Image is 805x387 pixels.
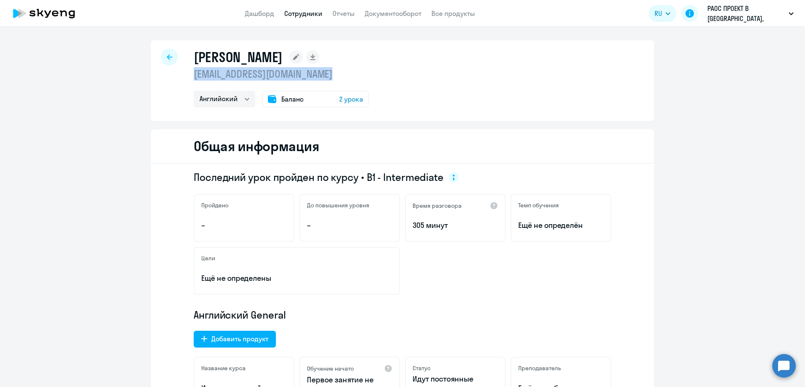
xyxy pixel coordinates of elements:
div: Добавить продукт [211,334,268,344]
span: Ещё не определён [518,220,604,231]
button: Добавить продукт [194,331,276,348]
h5: До повышения уровня [307,201,369,209]
h5: Темп обучения [518,201,559,209]
p: Ещё не определены [201,273,392,284]
button: РАОС ПРОЕКТ В [GEOGRAPHIC_DATA], ПРЕДСТАВИТЕЛЬСТВО АО, #3397 [703,3,798,24]
span: Английский General [194,308,286,322]
p: [EMAIL_ADDRESS][DOMAIN_NAME] [194,67,369,81]
span: RU [654,8,662,18]
a: Все продукты [431,9,475,18]
p: – [201,220,287,231]
a: Документооборот [365,9,421,18]
h5: Время разговора [413,202,462,209]
h1: [PERSON_NAME] [194,49,283,65]
p: 305 минут [413,220,498,231]
p: РАОС ПРОЕКТ В [GEOGRAPHIC_DATA], ПРЕДСТАВИТЕЛЬСТВО АО, #3397 [707,3,785,24]
h5: Название курса [201,364,246,372]
h5: Обучение начато [307,365,354,372]
span: Баланс [281,94,304,104]
h5: Цели [201,254,215,262]
p: – [307,220,392,231]
h2: Общая информация [194,138,319,154]
a: Отчеты [332,9,355,18]
span: Последний урок пройден по курсу • B1 - Intermediate [194,170,444,184]
a: Дашборд [245,9,274,18]
button: RU [649,5,676,22]
h5: Пройдено [201,201,229,209]
h5: Преподаватель [518,364,561,372]
span: 2 урока [339,94,363,104]
h5: Статус [413,364,431,372]
a: Сотрудники [284,9,322,18]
